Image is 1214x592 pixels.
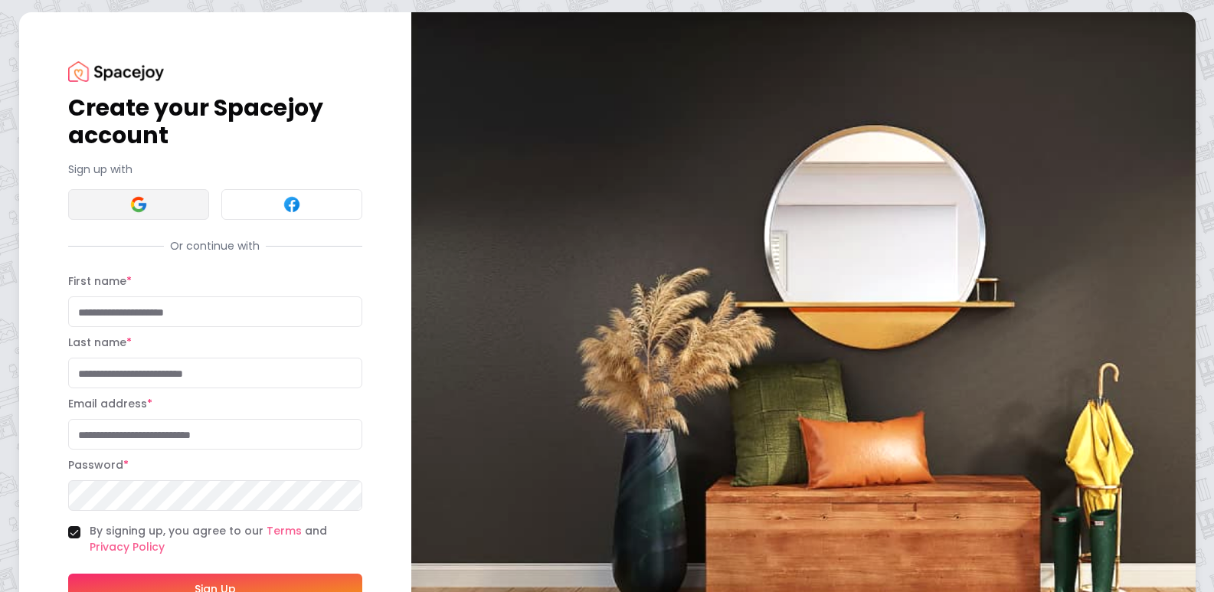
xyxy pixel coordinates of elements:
h1: Create your Spacejoy account [68,94,362,149]
label: By signing up, you agree to our and [90,523,362,555]
img: Facebook signin [283,195,301,214]
label: First name [68,273,132,289]
span: Or continue with [164,238,266,253]
img: Google signin [129,195,148,214]
label: Last name [68,335,132,350]
label: Email address [68,396,152,411]
label: Password [68,457,129,473]
img: Spacejoy Logo [68,61,164,82]
a: Terms [267,523,302,538]
p: Sign up with [68,162,362,177]
a: Privacy Policy [90,539,165,554]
